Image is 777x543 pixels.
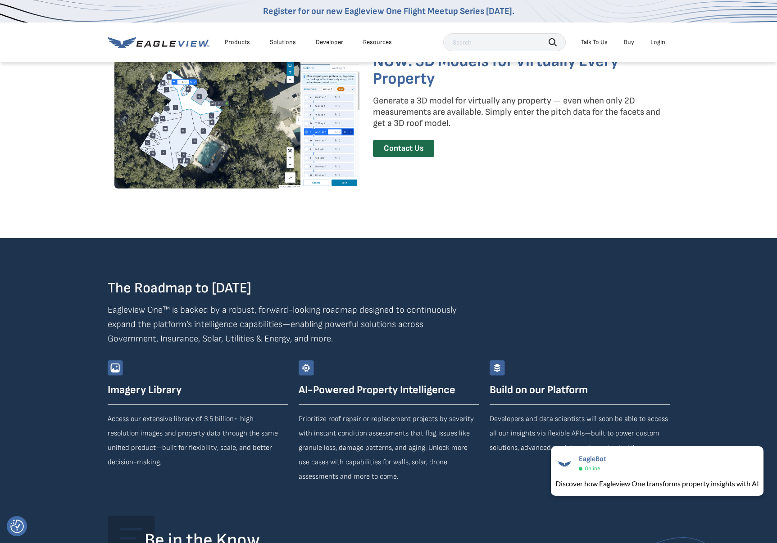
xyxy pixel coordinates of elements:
[108,281,670,296] h2: The Roadmap to [DATE]
[555,478,759,489] div: Discover how Eagleview One transforms property insights with AI
[108,412,288,470] p: Access our extensive library of 3.5 billion+ high-resolution images and property data through the...
[270,38,296,46] div: Solutions
[108,303,468,346] p: Eagleview One™ is backed by a robust, forward-looking roadmap designed to continuously expand the...
[624,38,634,46] a: Buy
[299,360,314,376] img: Group-9744-3.svg
[108,360,123,376] img: Group-9744-2.svg
[225,38,250,46] div: Products
[373,140,434,157] a: Contact Us
[373,95,663,129] p: Generate a 3D model for virtually any property — even when only 2D measurements are available. Si...
[263,6,514,17] a: Register for our new Eagleview One Flight Meetup Series [DATE].
[443,33,566,51] input: Search
[299,383,479,397] h3: AI-Powered Property Intelligence
[299,412,479,484] p: Prioritize roof repair or replacement projects by severity with instant condition assessments tha...
[490,412,670,455] p: Developers and data scientists will soon be able to access all our insights via flexible APIs—bui...
[316,38,343,46] a: Developer
[579,455,606,463] span: EagleBot
[490,383,670,397] h3: Build on our Platform
[650,38,665,46] div: Login
[373,53,663,88] h3: NOW: 3D Models for Virtually Every Property
[10,520,24,533] button: Consent Preferences
[555,455,573,473] img: EagleBot
[363,38,392,46] div: Resources
[581,38,608,46] div: Talk To Us
[585,465,600,472] span: Online
[490,360,505,376] img: Group-9744-4.svg
[10,520,24,533] img: Revisit consent button
[108,383,288,397] h3: Imagery Library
